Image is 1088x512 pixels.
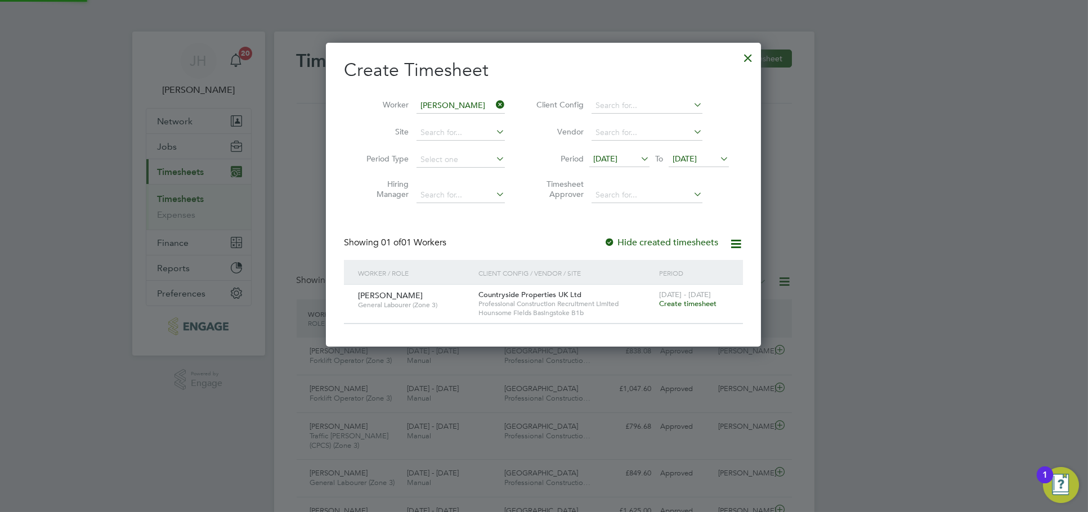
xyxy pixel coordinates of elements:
[417,152,505,168] input: Select one
[417,98,505,114] input: Search for...
[659,290,711,299] span: [DATE] - [DATE]
[358,154,409,164] label: Period Type
[533,100,584,110] label: Client Config
[478,299,653,308] span: Professional Construction Recruitment Limited
[1043,467,1079,503] button: Open Resource Center, 1 new notification
[592,125,702,141] input: Search for...
[592,98,702,114] input: Search for...
[604,237,718,248] label: Hide created timesheets
[533,154,584,164] label: Period
[381,237,446,248] span: 01 Workers
[355,260,476,286] div: Worker / Role
[478,308,653,317] span: Hounsome Fields Basingstoke B1b
[476,260,656,286] div: Client Config / Vendor / Site
[1042,475,1047,489] div: 1
[478,290,581,299] span: Countryside Properties UK Ltd
[533,127,584,137] label: Vendor
[592,187,702,203] input: Search for...
[358,127,409,137] label: Site
[652,151,666,166] span: To
[417,125,505,141] input: Search for...
[593,154,617,164] span: [DATE]
[381,237,401,248] span: 01 of
[358,290,423,300] span: [PERSON_NAME]
[344,237,449,249] div: Showing
[344,59,743,82] h2: Create Timesheet
[673,154,697,164] span: [DATE]
[358,179,409,199] label: Hiring Manager
[659,299,717,308] span: Create timesheet
[358,300,470,309] span: General Labourer (Zone 3)
[417,187,505,203] input: Search for...
[358,100,409,110] label: Worker
[533,179,584,199] label: Timesheet Approver
[656,260,732,286] div: Period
